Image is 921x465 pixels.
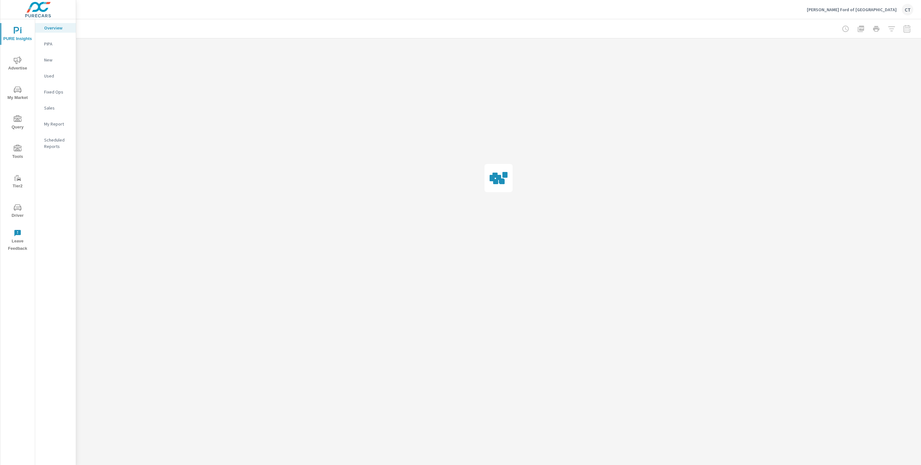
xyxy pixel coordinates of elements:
[35,135,76,151] div: Scheduled Reports
[44,57,71,63] p: New
[44,137,71,150] p: Scheduled Reports
[35,71,76,81] div: Used
[2,115,33,131] span: Query
[0,19,35,255] div: nav menu
[44,25,71,31] p: Overview
[44,41,71,47] p: PIPA
[2,229,33,252] span: Leave Feedback
[2,174,33,190] span: Tier2
[44,105,71,111] p: Sales
[35,39,76,49] div: PIPA
[35,103,76,113] div: Sales
[2,56,33,72] span: Advertise
[44,73,71,79] p: Used
[35,87,76,97] div: Fixed Ops
[35,23,76,33] div: Overview
[2,204,33,219] span: Driver
[35,119,76,129] div: My Report
[2,145,33,160] span: Tools
[807,7,897,12] p: [PERSON_NAME] Ford of [GEOGRAPHIC_DATA]
[44,89,71,95] p: Fixed Ops
[2,27,33,43] span: PURE Insights
[44,121,71,127] p: My Report
[2,86,33,102] span: My Market
[35,55,76,65] div: New
[902,4,913,15] div: CT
